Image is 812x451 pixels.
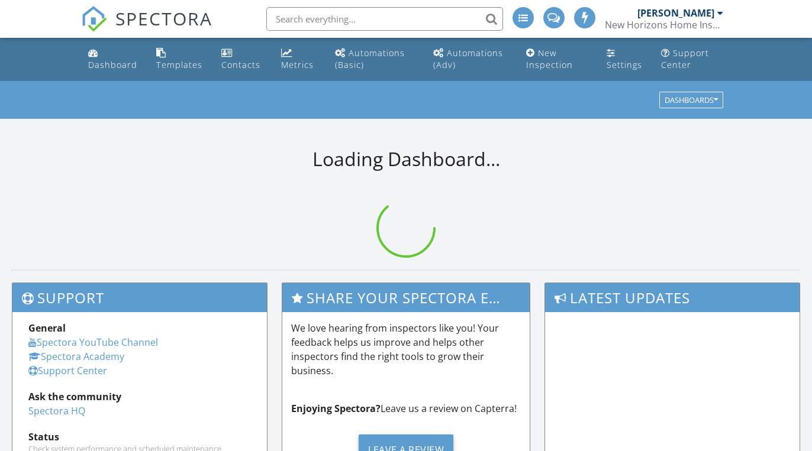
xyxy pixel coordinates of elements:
h3: Share Your Spectora Experience [282,283,530,312]
a: Dashboard [83,43,142,76]
h3: Support [12,283,267,312]
a: New Inspection [521,43,592,76]
span: SPECTORA [115,6,212,31]
a: Spectora YouTube Channel [28,336,158,349]
strong: Enjoying Spectora? [291,402,381,415]
a: Support Center [656,43,729,76]
p: Leave us a review on Capterra! [291,401,521,416]
a: Metrics [276,43,321,76]
div: Support Center [661,47,709,70]
div: Templates [156,59,202,70]
a: SPECTORA [81,16,212,41]
div: Automations (Basic) [335,47,405,70]
div: Ask the community [28,390,251,404]
img: The Best Home Inspection Software - Spectora [81,6,107,32]
div: New Horizons Home Inspections [605,19,723,31]
div: [PERSON_NAME] [637,7,714,19]
div: Metrics [281,59,314,70]
div: Contacts [221,59,260,70]
a: Automations (Advanced) [428,43,512,76]
h3: Latest Updates [545,283,800,312]
p: We love hearing from inspectors like you! Your feedback helps us improve and helps other inspecto... [291,321,521,378]
button: Dashboards [659,92,723,109]
a: Automations (Basic) [330,43,419,76]
a: Spectora Academy [28,350,124,363]
input: Search everything... [266,7,503,31]
a: Templates [152,43,207,76]
div: Automations (Adv) [433,47,503,70]
div: Settings [607,59,642,70]
div: Dashboards [665,96,718,105]
a: Spectora HQ [28,404,85,417]
div: Dashboard [88,59,137,70]
strong: General [28,322,66,335]
div: New Inspection [526,47,573,70]
a: Contacts [217,43,266,76]
a: Support Center [28,364,107,377]
div: Status [28,430,251,444]
a: Settings [602,43,647,76]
